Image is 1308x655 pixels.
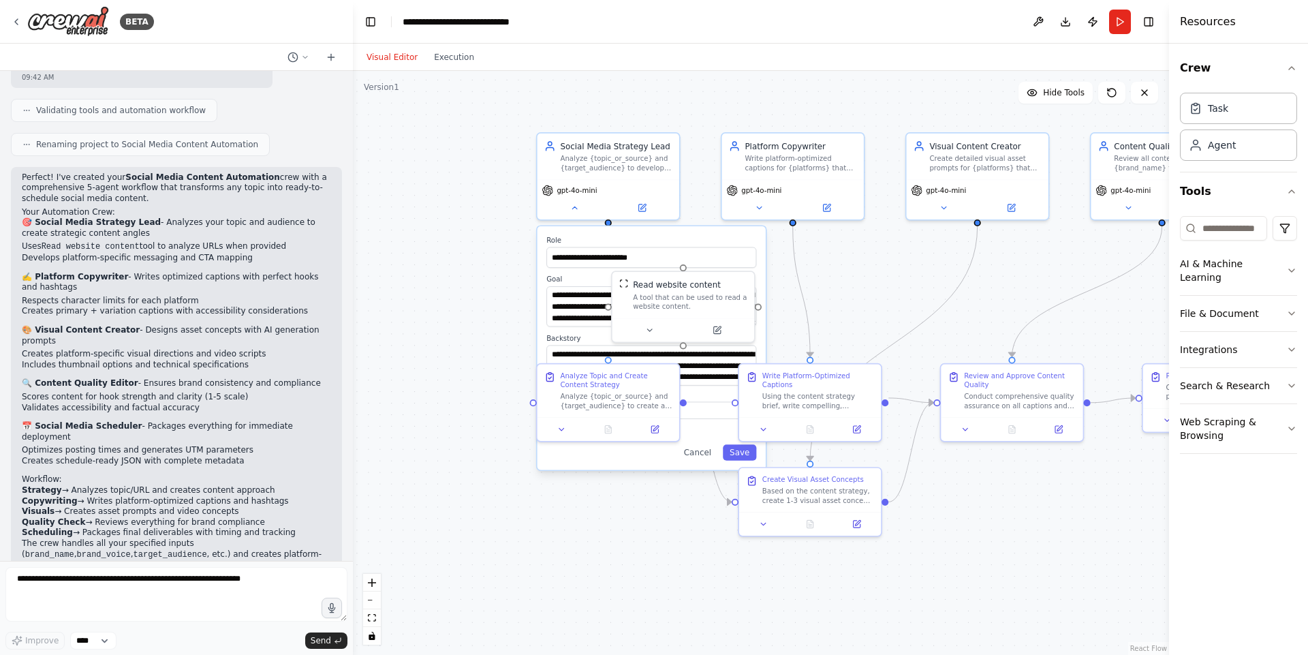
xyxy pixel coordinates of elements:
[22,378,331,389] p: - Ensures brand consistency and compliance
[22,528,331,538] li: → Packages final deliverables with timing and tracking
[1114,140,1226,152] div: Content Quality Editor
[363,574,381,592] button: zoom in
[929,154,1041,172] div: Create detailed visual asset prompts for {platforms} that align with {brand_name} identity, inclu...
[22,538,331,592] p: The crew handles all your specified inputs ( , , , etc.) and creates platform-native content for ...
[1114,154,1226,172] div: Review all content for {brand_name} to ensure it maintains {brand_voice}, meets compliance {const...
[363,574,381,645] div: React Flow controls
[926,186,966,196] span: gpt-4o-mini
[762,371,874,390] div: Write Platform-Optimized Captions
[25,635,59,646] span: Improve
[762,475,864,485] div: Create Visual Asset Concepts
[1180,87,1297,172] div: Crew
[1018,82,1093,104] button: Hide Tools
[745,154,856,172] div: Write platform-optimized captions for {platforms} that match {brand_voice}, respect character lim...
[1043,87,1085,98] span: Hide Tools
[22,272,331,293] p: - Writes optimized captions with perfect hooks and hashtags
[1139,12,1158,31] button: Hide right sidebar
[361,12,380,31] button: Hide left sidebar
[633,279,721,290] div: Read website content
[536,363,681,442] div: Analyze Topic and Create Content StrategyAnalyze {topic_or_source} and {target_audience} to creat...
[22,485,331,496] li: → Analyzes topic/URL and creates content approach
[1142,363,1286,433] div: Package Content for SchedulingCreate final deliverable packages from approved content for deploym...
[837,517,876,531] button: Open in side panel
[762,392,874,410] div: Using the content strategy brief, write compelling, platform-optimized captions for each specifie...
[1180,332,1297,367] button: Integrations
[687,397,732,508] g: Edge from 7aef8e27-362c-4f34-bb32-2710a224c25e to 10936070-5702-46b9-9e5d-3a1f3a1c46db
[22,241,331,253] li: Uses tool to analyze URLs when provided
[609,201,674,215] button: Open in side panel
[721,132,865,221] div: Platform CopywriterWrite platform-optimized captions for {platforms} that match {brand_voice}, re...
[745,140,856,152] div: Platform Copywriter
[978,201,1044,215] button: Open in side panel
[677,444,718,461] button: Cancel
[22,217,331,239] p: - Analyzes your topic and audience to create strategic content angles
[888,397,933,508] g: Edge from 10936070-5702-46b9-9e5d-3a1f3a1c46db to 03f9ecae-127f-4750-885b-50dc4210a224
[929,140,1041,152] div: Visual Content Creator
[762,487,874,505] div: Based on the content strategy, create 1-3 visual asset concepts per platform in {platforms}. For ...
[805,226,983,461] g: Edge from bac9d726-9418-4770-a585-dc16db04b03c to 10936070-5702-46b9-9e5d-3a1f3a1c46db
[22,485,62,495] strong: Strategy
[22,272,128,281] strong: ✍️ Platform Copywriter
[22,403,331,414] li: Validates accessibility and factual accuracy
[22,474,331,485] h2: Workflow:
[22,528,73,537] strong: Scheduling
[1180,296,1297,331] button: File & Document
[134,550,207,560] code: target_audience
[1180,14,1236,30] h4: Resources
[633,292,747,311] div: A tool that can be used to read a website content.
[1180,49,1297,87] button: Crew
[1208,138,1236,152] div: Agent
[27,6,109,37] img: Logo
[42,242,140,252] code: Read website content
[22,296,331,307] li: Respects character limits for each platform
[320,49,342,65] button: Start a new chat
[964,392,1076,410] div: Conduct comprehensive quality assurance on all captions and visual assets. Check alignment with {...
[741,186,781,196] span: gpt-4o-mini
[619,279,629,288] img: ScrapeWebsiteTool
[940,363,1085,442] div: Review and Approve Content QualityConduct comprehensive quality assurance on all captions and vis...
[305,633,347,649] button: Send
[1180,246,1297,295] button: AI & Machine Learning
[364,82,399,93] div: Version 1
[22,349,331,360] li: Creates platform-specific visual directions and video scripts
[560,392,672,410] div: Analyze {topic_or_source} and {target_audience} to create a comprehensive content strategy for {p...
[120,14,154,30] div: BETA
[536,132,681,221] div: Social Media Strategy LeadAnalyze {topic_or_source} and {target_audience} to develop compelling c...
[22,496,331,507] li: → Writes platform-optimized captions and hashtags
[964,371,1076,390] div: Review and Approve Content Quality
[1130,645,1167,652] a: React Flow attribution
[403,15,547,29] nav: breadcrumb
[22,506,331,517] li: → Creates asset prompts and video concepts
[22,421,331,442] p: - Packages everything for immediate deployment
[311,635,331,646] span: Send
[22,456,331,467] li: Creates schedule-ready JSON with complete metadata
[738,363,882,442] div: Write Platform-Optimized CaptionsUsing the content strategy brief, write compelling, platform-opt...
[36,105,206,116] span: Validating tools and automation workflow
[22,217,161,227] strong: 🎯 Social Media Strategy Lead
[785,423,835,436] button: No output available
[22,517,85,527] strong: Quality Check
[557,186,597,196] span: gpt-4o-mini
[888,393,933,409] g: Edge from c3c73c4b-a093-493a-8771-a6efbfa254aa to 03f9ecae-127f-4750-885b-50dc4210a224
[22,496,78,506] strong: Copywriting
[1180,404,1297,453] button: Web Scraping & Browsing
[635,423,674,436] button: Open in side panel
[22,378,138,388] strong: 🔍 Content Quality Editor
[22,253,331,264] li: Develops platform-specific messaging and CTA mapping
[22,72,262,82] div: 09:42 AM
[546,236,756,245] label: Role
[22,392,331,403] li: Scores content for hook strength and clarity (1-5 scale)
[363,609,381,627] button: fit view
[22,421,142,431] strong: 📅 Social Media Scheduler
[1039,423,1078,436] button: Open in side panel
[1180,368,1297,403] button: Search & Research
[22,306,331,317] li: Creates primary + variation captions with accessibility considerations
[560,371,672,390] div: Analyze Topic and Create Content Strategy
[738,467,882,536] div: Create Visual Asset ConceptsBased on the content strategy, create 1-3 visual asset concepts per p...
[560,140,672,152] div: Social Media Strategy Lead
[1180,172,1297,211] button: Tools
[22,207,331,218] h2: Your Automation Crew:
[426,49,482,65] button: Execution
[905,132,1050,221] div: Visual Content CreatorCreate detailed visual asset prompts for {platforms} that align with {brand...
[22,517,331,528] li: → Reviews everything for brand compliance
